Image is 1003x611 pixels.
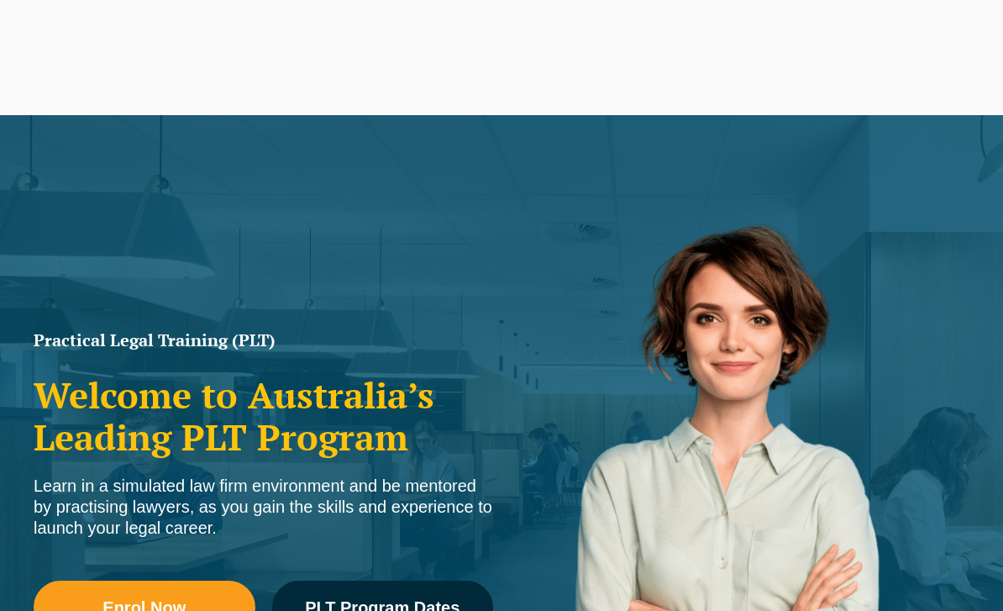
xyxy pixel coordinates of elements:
div: Learn in a simulated law firm environment and be mentored by practising lawyers, as you gain the ... [34,476,493,539]
h1: Practical Legal Training (PLT) [34,332,493,349]
h2: Welcome to Australia’s Leading PLT Program [34,374,493,459]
